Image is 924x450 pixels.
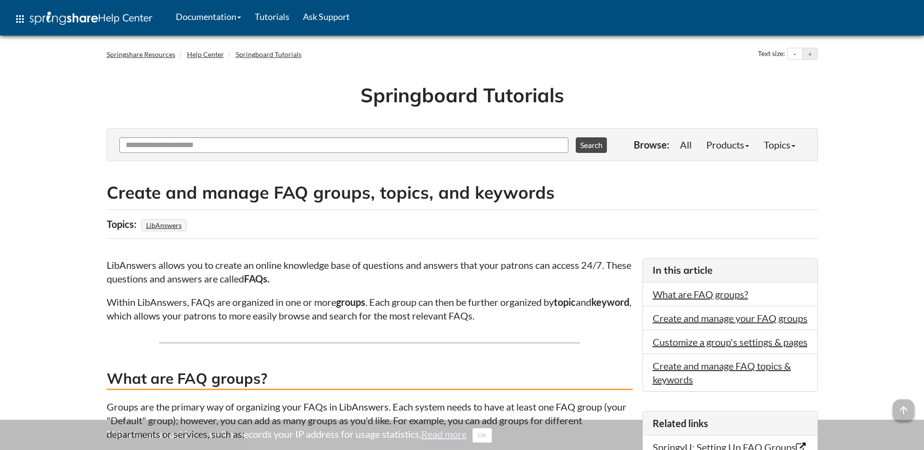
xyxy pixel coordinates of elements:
div: This site uses cookies as well as records your IP address for usage statistics. [97,427,828,443]
span: apps [14,13,26,25]
p: Browse: [634,138,669,151]
span: arrow_upward [893,399,914,421]
a: arrow_upward [893,400,914,412]
a: Documentation [169,4,248,29]
a: All [673,135,699,154]
a: Tutorials [248,4,296,29]
a: Springboard Tutorials [236,50,302,58]
strong: topic [554,296,576,308]
strong: keyword [591,296,629,308]
a: What are FAQ groups? [653,288,748,300]
strong: FAQs. [244,273,270,284]
span: Related links [653,417,708,429]
strong: groups [336,296,365,308]
h2: Create and manage FAQ groups, topics, and keywords [107,181,818,205]
a: Create and manage FAQ topics & keywords [653,360,791,385]
a: Help Center [187,50,224,58]
h3: In this article [653,263,808,277]
img: Springshare [30,12,98,25]
div: Text size: [756,48,787,60]
button: Increase text size [803,48,817,60]
h3: What are FAQ groups? [107,368,633,390]
div: Topics: [107,215,139,233]
span: Help Center [98,11,152,24]
a: Products [699,135,756,154]
a: Topics [756,135,803,154]
p: Groups are the primary way of organizing your FAQs in LibAnswers. Each system needs to have at le... [107,400,633,441]
a: Ask Support [296,4,357,29]
p: LibAnswers allows you to create an online knowledge base of questions and answers that your patro... [107,258,633,285]
a: Create and manage your FAQ groups [653,312,808,324]
button: Decrease text size [788,48,802,60]
button: Search [576,137,607,153]
h1: Springboard Tutorials [114,81,811,109]
a: apps Help Center [7,4,159,34]
p: Within LibAnswers, FAQs are organized in one or more . Each group can then be further organized b... [107,295,633,322]
a: Springshare Resources [107,50,175,58]
a: Customize a group's settings & pages [653,336,808,348]
a: LibAnswers [145,218,183,232]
